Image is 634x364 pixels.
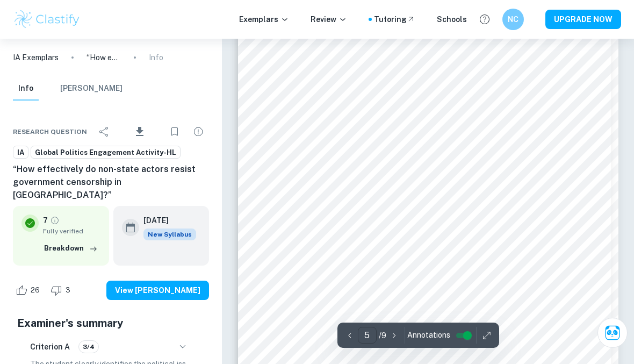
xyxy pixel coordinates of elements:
div: Like [13,282,46,299]
span: 3/4 [79,342,98,352]
div: Starting from the May 2026 session, the Global Politics Engagement Activity requirements have cha... [143,229,196,240]
a: Grade fully verified [50,216,60,225]
div: Report issue [188,121,209,142]
h5: Examiner's summary [17,315,205,331]
button: [PERSON_NAME] [60,77,123,101]
a: IA [13,146,28,159]
span: 26 [25,285,46,296]
p: 7 [43,215,48,226]
a: Global Politics Engagement Activity-HL [31,146,181,159]
span: Fully verified [43,226,100,236]
button: Help and Feedback [475,10,494,28]
button: Info [13,77,39,101]
h6: Criterion A [30,341,70,353]
div: Download [117,118,162,146]
a: IA Exemplars [13,52,59,63]
div: Share [93,121,115,142]
div: Dislike [48,282,76,299]
h6: [DATE] [143,215,188,226]
span: Annotations [407,330,450,341]
p: “How effectively do non-state actors resist government censorship in [GEOGRAPHIC_DATA]?” [87,52,121,63]
span: New Syllabus [143,229,196,240]
p: Exemplars [239,13,289,25]
a: Tutoring [374,13,415,25]
span: Research question [13,127,87,137]
span: 3 [60,285,76,296]
p: Review [311,13,347,25]
h6: “How effectively do non-state actors resist government censorship in [GEOGRAPHIC_DATA]?” [13,163,209,202]
span: IA [13,147,28,158]
button: View [PERSON_NAME] [106,281,209,300]
p: Info [149,52,163,63]
p: / 9 [379,330,386,341]
div: Bookmark [164,121,185,142]
button: UPGRADE NOW [545,10,621,29]
img: Clastify logo [13,9,81,30]
h6: NC [507,13,520,25]
span: Global Politics Engagement Activity-HL [31,147,180,158]
button: Breakdown [41,240,100,256]
a: Schools [437,13,467,25]
button: NC [502,9,524,30]
button: Ask Clai [597,318,628,348]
